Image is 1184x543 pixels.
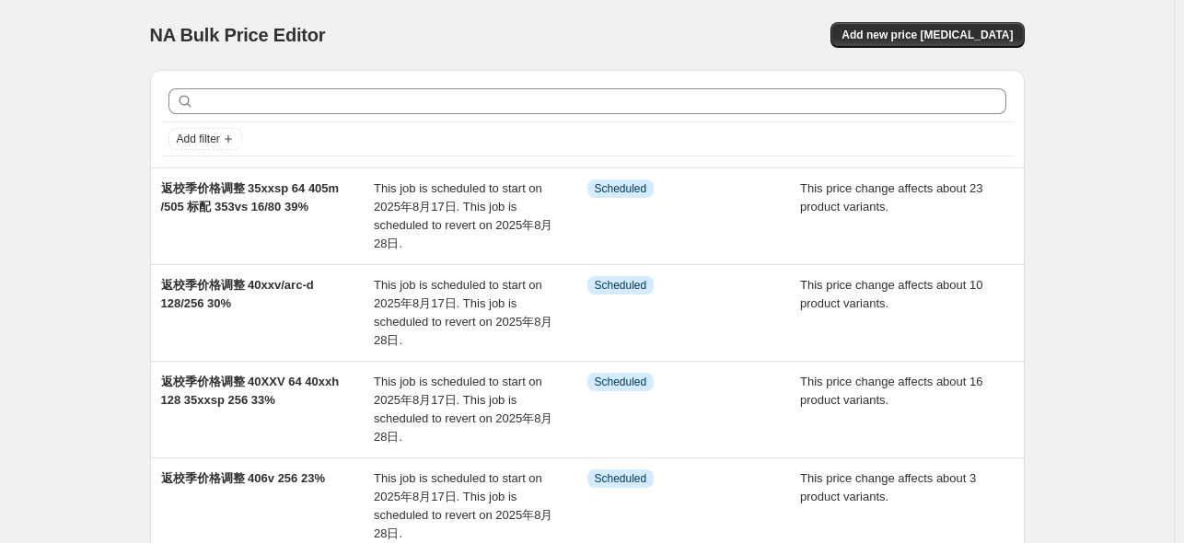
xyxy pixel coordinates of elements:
span: This job is scheduled to start on 2025年8月17日. This job is scheduled to revert on 2025年8月28日. [374,375,552,444]
span: NA Bulk Price Editor [150,25,326,45]
span: Add filter [177,132,220,146]
span: This price change affects about 23 product variants. [800,181,983,214]
span: This job is scheduled to start on 2025年8月17日. This job is scheduled to revert on 2025年8月28日. [374,471,552,540]
span: Scheduled [595,181,647,196]
span: Add new price [MEDICAL_DATA] [842,28,1013,42]
span: This price change affects about 16 product variants. [800,375,983,407]
span: 返校季价格调整 35xxsp 64 405m /505 标配 353vs 16/80 39% [161,181,340,214]
span: This price change affects about 10 product variants. [800,278,983,310]
span: This job is scheduled to start on 2025年8月17日. This job is scheduled to revert on 2025年8月28日. [374,181,552,250]
span: This price change affects about 3 product variants. [800,471,976,503]
button: Add new price [MEDICAL_DATA] [830,22,1024,48]
button: Add filter [168,128,242,150]
span: Scheduled [595,471,647,486]
span: This job is scheduled to start on 2025年8月17日. This job is scheduled to revert on 2025年8月28日. [374,278,552,347]
span: 返校季价格调整 40xxv/arc-d 128/256 30% [161,278,314,310]
span: Scheduled [595,278,647,293]
span: 返校季价格调整 40XXV 64 40xxh 128 35xxsp 256 33% [161,375,340,407]
span: Scheduled [595,375,647,389]
span: 返校季价格调整 406v 256 23% [161,471,325,485]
